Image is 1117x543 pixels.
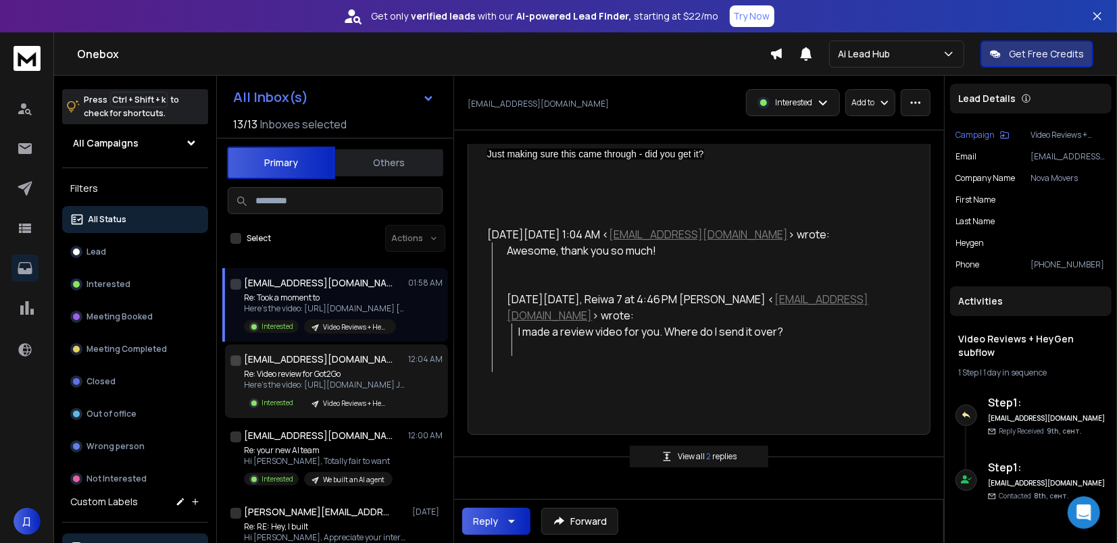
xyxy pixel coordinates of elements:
[262,398,293,408] p: Interested
[222,84,445,111] button: All Inbox(s)
[70,495,138,509] h3: Custom Labels
[955,173,1015,184] p: Company Name
[86,344,167,355] p: Meeting Completed
[412,507,443,517] p: [DATE]
[244,369,406,380] p: Re: Video review for Got2Go
[262,321,293,332] p: Interested
[734,9,770,23] p: Try Now
[512,324,882,356] blockquote: I made a review video for you. Where do I send it over?
[86,473,147,484] p: Not Interested
[323,398,388,409] p: Video Reviews + HeyGen subflow
[110,92,168,107] span: Ctrl + Shift + k
[244,521,406,532] p: Re: RE: Hey, I built
[62,130,208,157] button: All Campaigns
[706,450,712,462] span: 2
[62,465,208,492] button: Not Interested
[950,286,1112,316] div: Activities
[62,206,208,233] button: All Status
[462,508,530,535] button: Reply
[408,278,443,288] p: 01:58 AM
[227,147,335,179] button: Primary
[955,130,1010,140] button: Campaign
[988,459,1106,475] h6: Step 1 :
[14,508,41,535] button: Д
[981,41,1093,68] button: Get Free Credits
[73,136,139,150] h1: All Campaigns
[84,93,179,120] p: Press to check for shortcuts.
[86,409,136,419] p: Out of office
[1034,491,1069,500] span: 8th, сент.
[468,99,609,109] p: [EMAIL_ADDRESS][DOMAIN_NAME]
[77,46,770,62] h1: Onebox
[955,195,995,205] p: First Name
[244,532,406,543] p: Hi [PERSON_NAME], Appreciate your interest—it sounds
[851,97,874,108] p: Add to
[14,46,41,71] img: logo
[244,505,393,519] h1: [PERSON_NAME][EMAIL_ADDRESS][DOMAIN_NAME]
[958,367,978,378] span: 1 Step
[412,9,476,23] strong: verified leads
[88,214,126,225] p: All Status
[86,279,130,290] p: Interested
[1031,130,1106,140] p: Video Reviews + HeyGen subflow
[62,303,208,330] button: Meeting Booked
[335,148,443,178] button: Others
[955,151,976,162] p: Email
[999,491,1069,501] p: Contacted
[233,90,308,104] h1: All Inbox(s)
[507,242,883,259] div: Awesome, thank you so much!
[86,247,106,257] p: Lead
[983,367,1047,378] span: 1 day in sequence
[1009,47,1084,61] p: Get Free Credits
[62,368,208,395] button: Closed
[988,394,1106,411] h6: Step 1 :
[233,116,257,132] span: 13 / 13
[62,238,208,265] button: Lead
[988,478,1106,488] h6: [EMAIL_ADDRESS][DOMAIN_NAME]
[541,508,618,535] button: Forward
[62,433,208,460] button: Wrong person
[62,179,208,198] h3: Filters
[244,456,393,467] p: Hi [PERSON_NAME], Totally fair to want
[838,47,895,61] p: Ai Lead Hub
[1068,496,1100,529] div: Open Intercom Messenger
[244,429,393,442] h1: [EMAIL_ADDRESS][DOMAIN_NAME]
[1031,173,1106,184] p: Nova Movers
[1031,151,1106,162] p: [EMAIL_ADDRESS][DOMAIN_NAME]
[408,354,443,365] p: 12:04 AM
[487,149,704,159] span: Just making sure this came through - did you get it?
[1047,426,1082,436] span: 9th, сент.
[372,9,719,23] p: Get only with our starting at $22/mo
[730,5,774,27] button: Try Now
[247,233,271,244] label: Select
[323,475,384,485] p: We built an AI agent
[507,291,883,324] div: [DATE][DATE], Reiwa 7 at 4:46 PM [PERSON_NAME] < > wrote:
[244,303,406,314] p: Here's the video: [URL][DOMAIN_NAME] [[URL][DOMAIN_NAME]] Just making sure
[958,332,1103,359] h1: Video Reviews + HeyGen subflow
[955,216,995,227] p: Last Name
[62,400,208,428] button: Out of office
[262,474,293,484] p: Interested
[955,238,984,249] p: heygen
[487,226,882,242] div: [DATE][DATE] 1:04 AM < > wrote:
[62,336,208,363] button: Meeting Completed
[244,353,393,366] h1: [EMAIL_ADDRESS][DOMAIN_NAME]
[244,292,406,303] p: Re: Took a moment to
[62,271,208,298] button: Interested
[958,92,1016,105] p: Lead Details
[408,430,443,441] p: 12:00 AM
[988,413,1106,423] h6: [EMAIL_ADDRESS][DOMAIN_NAME]
[775,97,812,108] p: Interested
[955,259,979,270] p: Phone
[609,227,788,242] a: [EMAIL_ADDRESS][DOMAIN_NAME]
[86,441,145,452] p: Wrong person
[958,367,1103,378] div: |
[999,426,1082,436] p: Reply Received
[955,130,995,140] p: Campaign
[244,445,393,456] p: Re: your new AI team
[86,376,116,387] p: Closed
[678,451,737,462] p: View all replies
[86,311,153,322] p: Meeting Booked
